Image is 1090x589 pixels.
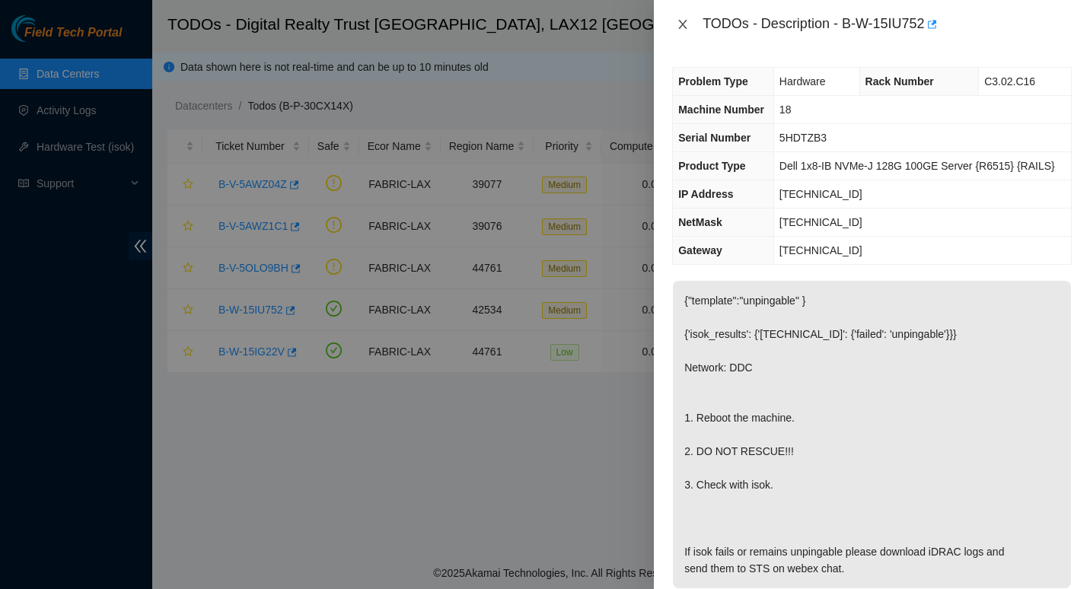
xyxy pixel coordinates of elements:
span: C3.02.C16 [984,75,1035,88]
span: [TECHNICAL_ID] [779,216,862,228]
span: Gateway [678,244,722,256]
span: Serial Number [678,132,751,144]
span: [TECHNICAL_ID] [779,188,862,200]
span: Hardware [779,75,826,88]
span: Dell 1x8-IB NVMe-J 128G 100GE Server {R6515} {RAILS} [779,160,1055,172]
span: Machine Number [678,103,764,116]
div: TODOs - Description - B-W-15IU752 [703,12,1072,37]
span: NetMask [678,216,722,228]
p: {"template":"unpingable" } {'isok_results': {'[TECHNICAL_ID]': {'failed': 'unpingable'}}} Network... [673,281,1071,588]
span: Problem Type [678,75,748,88]
span: close [677,18,689,30]
span: Product Type [678,160,745,172]
span: 5HDTZB3 [779,132,827,144]
button: Close [672,18,693,32]
span: IP Address [678,188,733,200]
span: [TECHNICAL_ID] [779,244,862,256]
span: 18 [779,103,792,116]
span: Rack Number [865,75,934,88]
